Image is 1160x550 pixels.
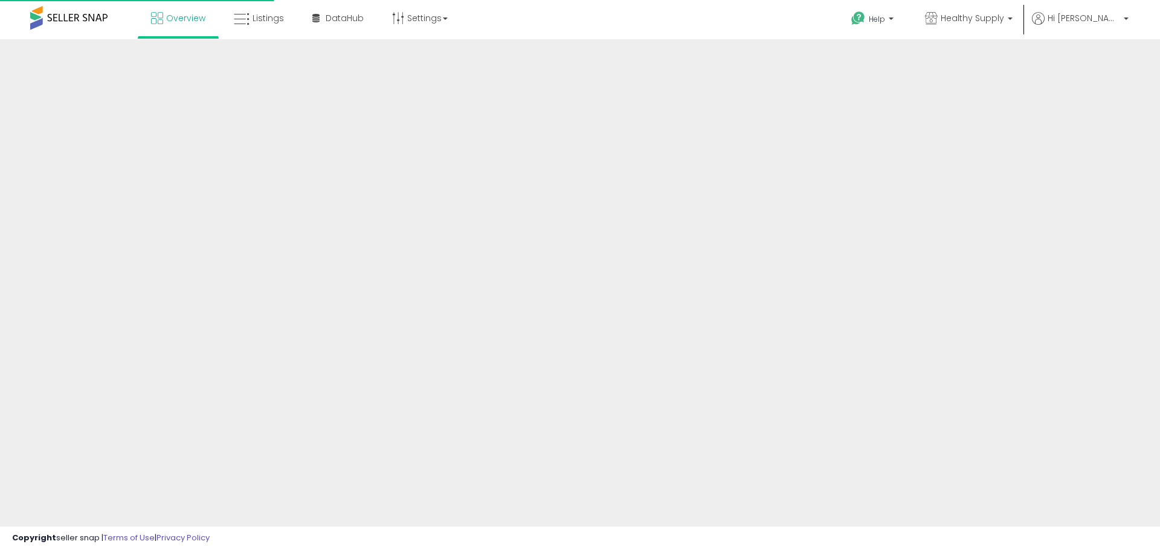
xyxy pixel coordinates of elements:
[941,12,1004,24] span: Healthy Supply
[12,532,210,544] div: seller snap | |
[1048,12,1120,24] span: Hi [PERSON_NAME]
[1032,12,1129,39] a: Hi [PERSON_NAME]
[253,12,284,24] span: Listings
[851,11,866,26] i: Get Help
[156,532,210,543] a: Privacy Policy
[842,2,906,39] a: Help
[869,14,885,24] span: Help
[103,532,155,543] a: Terms of Use
[166,12,205,24] span: Overview
[326,12,364,24] span: DataHub
[12,532,56,543] strong: Copyright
